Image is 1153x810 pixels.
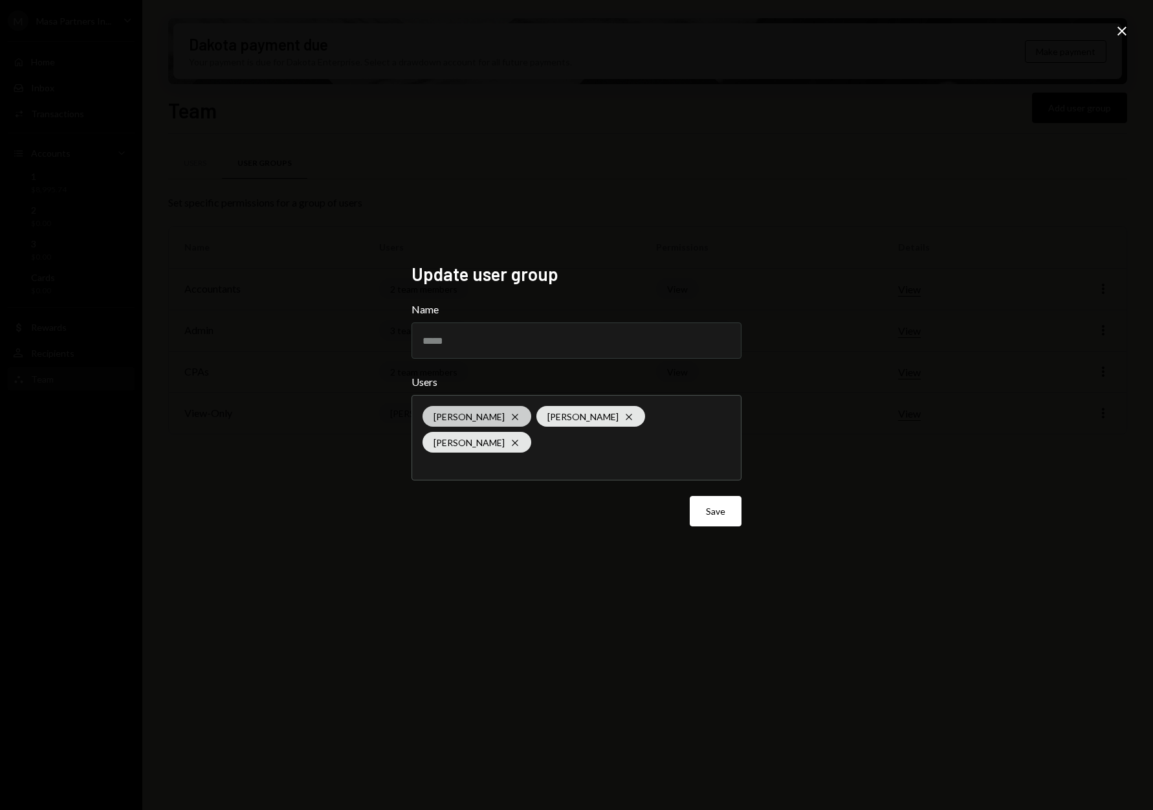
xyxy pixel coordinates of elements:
[690,496,741,526] button: Save
[412,262,741,287] h2: Update user group
[423,432,531,453] div: [PERSON_NAME]
[536,406,645,427] div: [PERSON_NAME]
[423,406,531,427] div: [PERSON_NAME]
[412,302,741,317] label: Name
[412,374,741,390] label: Users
